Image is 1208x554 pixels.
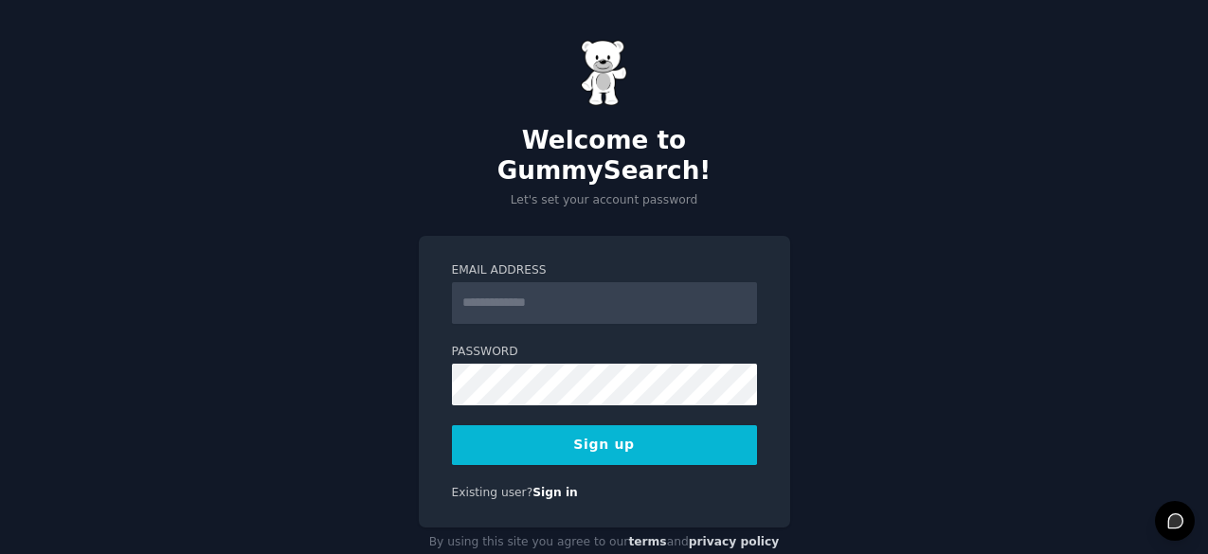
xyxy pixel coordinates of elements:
[689,535,780,548] a: privacy policy
[452,344,757,361] label: Password
[419,192,790,209] p: Let's set your account password
[452,486,533,499] span: Existing user?
[452,262,757,279] label: Email Address
[532,486,578,499] a: Sign in
[419,126,790,186] h2: Welcome to GummySearch!
[581,40,628,106] img: Gummy Bear
[452,425,757,465] button: Sign up
[628,535,666,548] a: terms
